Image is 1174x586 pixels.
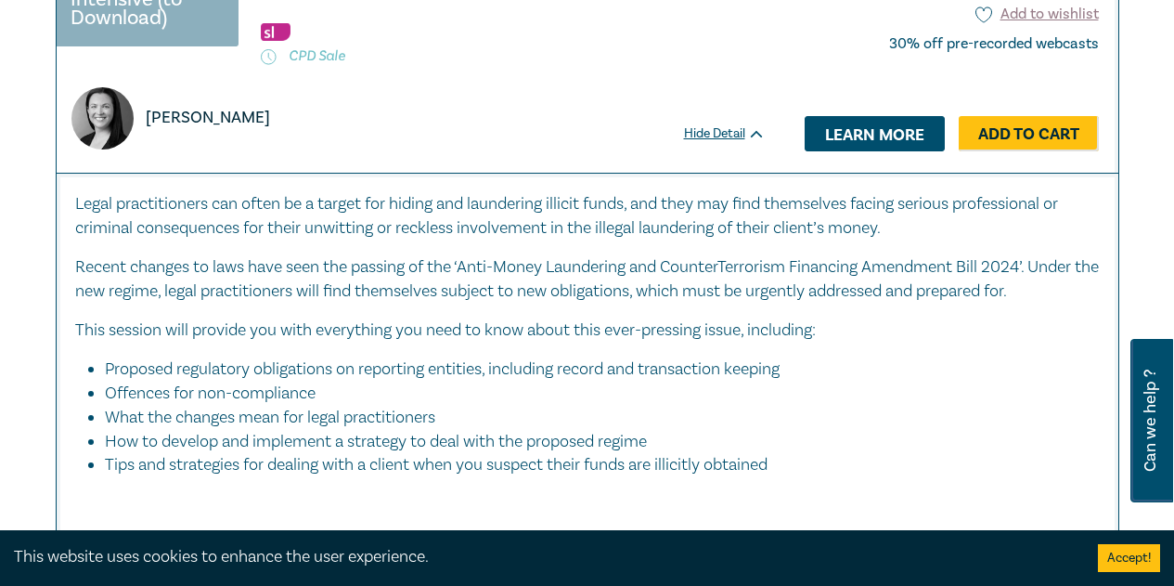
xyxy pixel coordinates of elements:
[71,87,134,150] img: https://s3.ap-southeast-2.amazonaws.com/leo-cussen-store-production-content/Contacts/Alice%20Mola...
[1098,544,1160,572] button: Accept cookies
[14,545,1070,569] div: This website uses cookies to enhance the user experience.
[975,4,1099,25] button: Add to wishlist
[805,116,945,151] a: Learn more
[959,116,1099,151] a: Add to Cart
[684,124,786,143] div: Hide Detail
[146,106,270,130] p: [PERSON_NAME]
[105,453,1100,477] li: Tips and strategies for dealing with a client when you suspect their funds are illicitly obtained
[261,23,290,41] img: Substantive Law
[105,430,1081,454] li: How to develop and implement a strategy to deal with the proposed regime
[105,358,1081,382] li: Proposed regulatory obligations on reporting entities, including record and transaction keeping
[105,406,1081,430] li: What the changes mean for legal practitioners
[1142,350,1159,491] span: Can we help ?
[75,319,1100,343] p: This session will provide you with everything you need to know about this ever-pressing issue, in...
[75,255,1100,304] p: Recent changes to laws have seen the passing of the ‘Anti-Money Laundering and CounterTerrorism F...
[261,46,766,65] p: CPD Sale
[105,382,1081,406] li: Offences for non-compliance
[889,35,1099,53] div: 30% off pre-recorded webcasts
[75,192,1100,241] p: Legal practitioners can often be a target for hiding and laundering illicit funds, and they may f...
